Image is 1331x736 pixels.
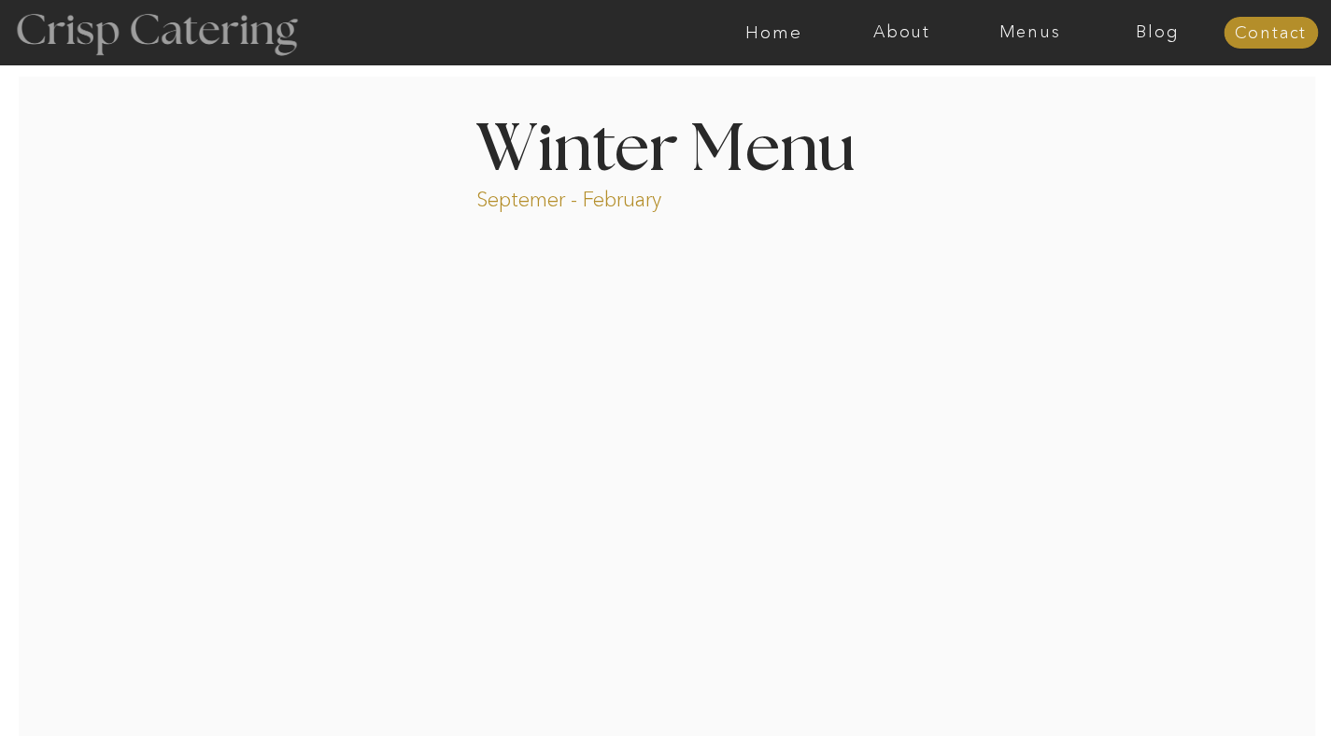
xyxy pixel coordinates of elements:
[1224,24,1318,43] a: Contact
[1094,23,1222,42] a: Blog
[966,23,1094,42] a: Menus
[838,23,966,42] a: About
[476,186,733,207] p: Septemer - February
[406,118,926,173] h1: Winter Menu
[710,23,838,42] a: Home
